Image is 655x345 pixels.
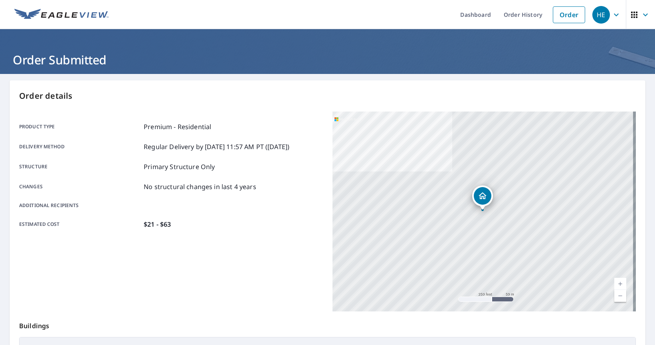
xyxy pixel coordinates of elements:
p: Regular Delivery by [DATE] 11:57 AM PT ([DATE]) [144,142,289,152]
div: HE [592,6,610,24]
div: Dropped pin, building 1, Residential property, 3026 Aberdeen Rd Annapolis, MD 21403 [472,185,493,210]
p: Order details [19,90,636,102]
p: No structural changes in last 4 years [144,182,256,191]
p: Primary Structure Only [144,162,215,172]
p: Delivery method [19,142,140,152]
a: Current Level 17, Zoom In [614,278,626,290]
a: Order [553,6,585,23]
p: Buildings [19,311,636,337]
p: Estimated cost [19,219,140,229]
p: Premium - Residential [144,122,211,132]
p: Changes [19,182,140,191]
a: Current Level 17, Zoom Out [614,290,626,302]
img: EV Logo [14,9,109,21]
p: Structure [19,162,140,172]
p: Additional recipients [19,202,140,209]
p: Product type [19,122,140,132]
p: $21 - $63 [144,219,171,229]
h1: Order Submitted [10,52,645,68]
